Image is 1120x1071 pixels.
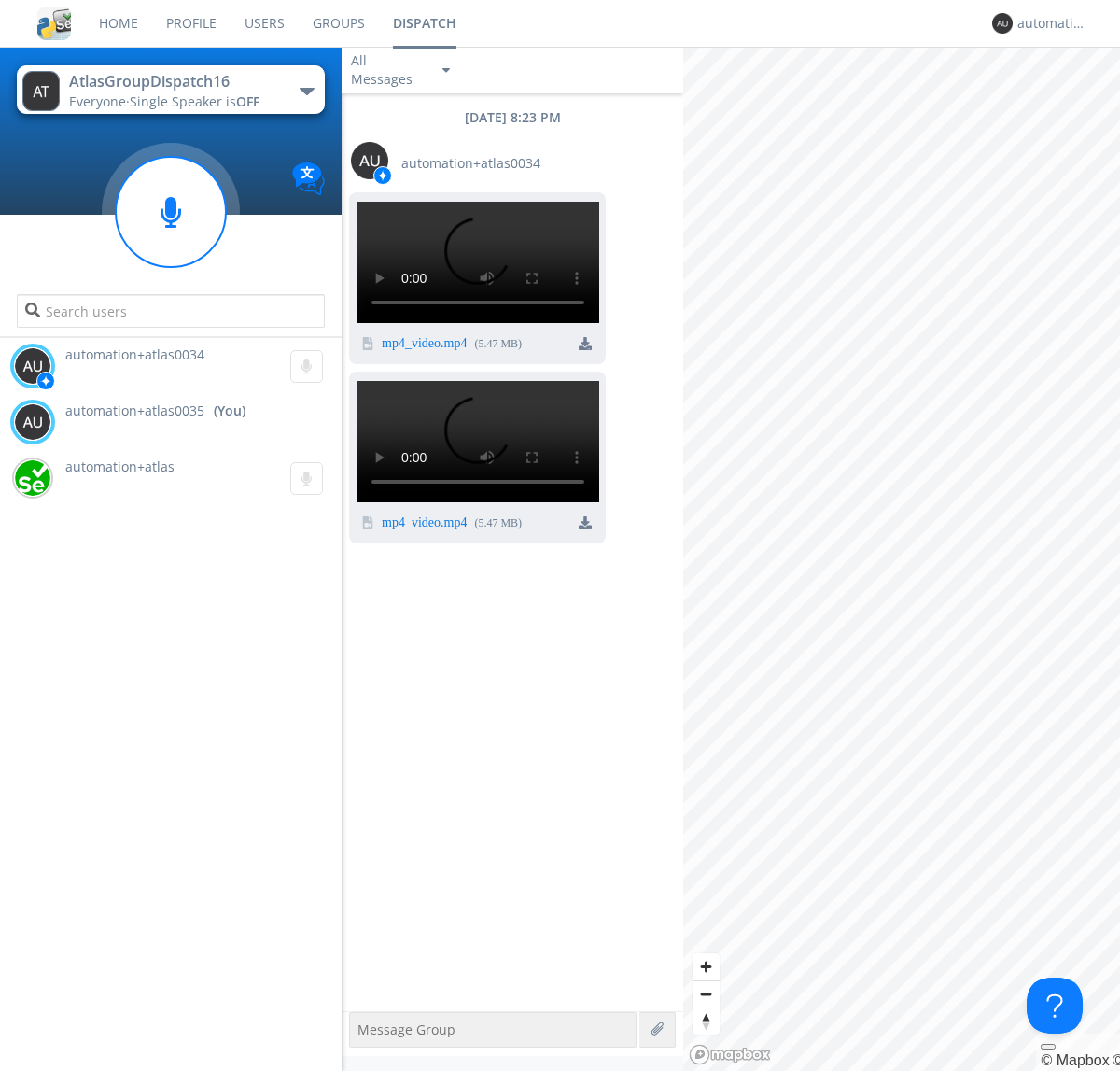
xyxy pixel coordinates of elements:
img: 373638.png [14,403,51,441]
div: [DATE] 8:23 PM [342,108,683,127]
div: Everyone · [69,92,279,111]
img: 373638.png [992,13,1013,34]
div: AtlasGroupDispatch16 [69,71,279,92]
button: AtlasGroupDispatch16Everyone·Single Speaker isOFF [17,65,324,114]
button: Zoom in [693,953,720,980]
a: Mapbox logo [689,1044,771,1065]
span: Single Speaker is [130,92,259,110]
a: mp4_video.mp4 [382,516,467,531]
img: video icon [361,337,374,350]
a: mp4_video.mp4 [382,337,467,352]
span: Reset bearing to north [693,1008,720,1035]
img: video icon [361,516,374,529]
img: 373638.png [351,142,388,179]
button: Zoom out [693,980,720,1008]
input: Search users [17,294,324,328]
img: download media button [579,516,592,529]
img: download media button [579,337,592,350]
div: ( 5.47 MB ) [474,515,522,531]
span: automation+atlas0034 [401,154,540,173]
img: Translation enabled [292,162,325,195]
img: 373638.png [22,71,60,111]
span: Zoom out [693,981,720,1008]
span: automation+atlas [65,458,175,475]
span: OFF [236,92,259,110]
img: caret-down-sm.svg [442,68,450,73]
a: Mapbox [1041,1052,1109,1068]
div: (You) [214,402,245,420]
img: d2d01cd9b4174d08988066c6d424eccd [14,459,51,497]
img: cddb5a64eb264b2086981ab96f4c1ba7 [37,7,71,40]
span: automation+atlas0034 [65,345,204,363]
div: All Messages [351,51,426,89]
iframe: Toggle Customer Support [1027,978,1083,1034]
div: ( 5.47 MB ) [474,336,522,352]
img: 373638.png [14,347,51,385]
button: Reset bearing to north [693,1008,720,1035]
span: automation+atlas0035 [65,402,204,420]
button: Toggle attribution [1041,1044,1056,1050]
div: automation+atlas0035 [1017,14,1087,33]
